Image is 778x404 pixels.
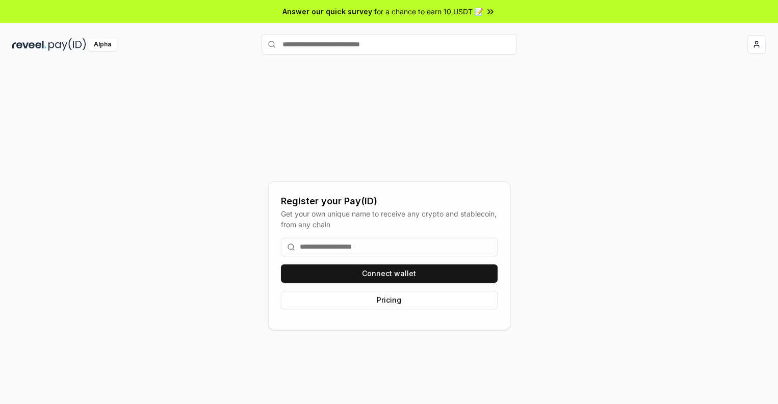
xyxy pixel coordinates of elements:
button: Connect wallet [281,264,498,283]
div: Get your own unique name to receive any crypto and stablecoin, from any chain [281,208,498,230]
img: pay_id [48,38,86,51]
button: Pricing [281,291,498,309]
span: Answer our quick survey [282,6,372,17]
div: Alpha [88,38,117,51]
img: reveel_dark [12,38,46,51]
div: Register your Pay(ID) [281,194,498,208]
span: for a chance to earn 10 USDT 📝 [374,6,483,17]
